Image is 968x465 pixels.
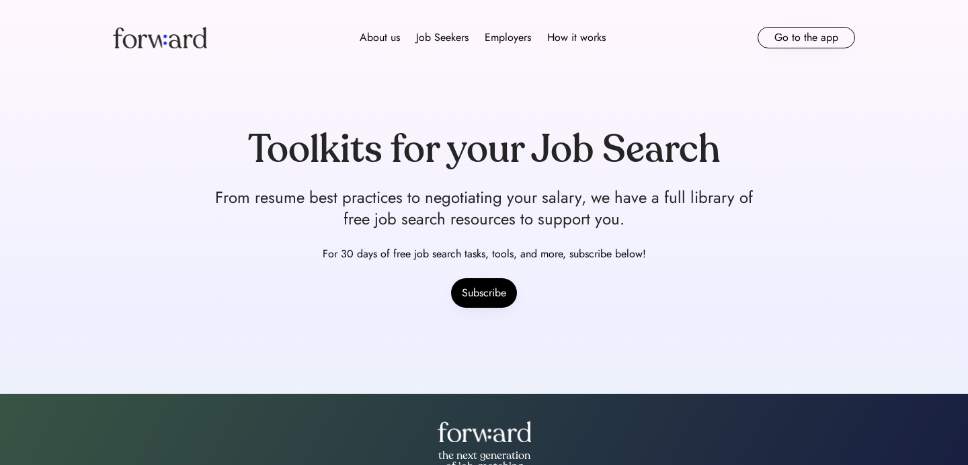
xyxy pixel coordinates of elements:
[248,129,721,171] div: Toolkits for your Job Search
[485,30,531,46] div: Employers
[547,30,606,46] div: How it works
[758,27,855,48] button: Go to the app
[416,30,469,46] div: Job Seekers
[451,278,517,308] button: Subscribe
[215,187,753,230] div: From resume best practices to negotiating your salary, we have a full library of free job search ...
[323,246,646,262] div: For 30 days of free job search tasks, tools, and more, subscribe below!
[113,27,207,48] img: Forward logo
[437,421,531,442] img: forward-logo-white.png
[360,30,400,46] div: About us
